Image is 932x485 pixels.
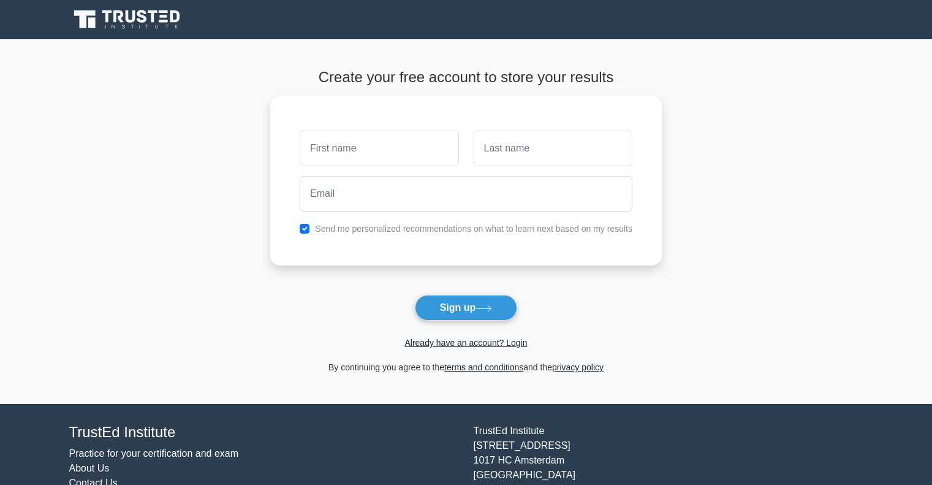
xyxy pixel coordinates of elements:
input: First name [300,131,458,166]
h4: TrustEd Institute [69,424,459,441]
a: Practice for your certification and exam [69,448,239,459]
div: By continuing you agree to the and the [263,360,669,375]
a: About Us [69,463,110,473]
h4: Create your free account to store your results [270,69,662,86]
label: Send me personalized recommendations on what to learn next based on my results [315,224,632,234]
a: Already have an account? Login [404,338,527,348]
a: privacy policy [552,362,604,372]
a: terms and conditions [444,362,523,372]
input: Email [300,176,632,212]
button: Sign up [415,295,518,321]
input: Last name [474,131,632,166]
